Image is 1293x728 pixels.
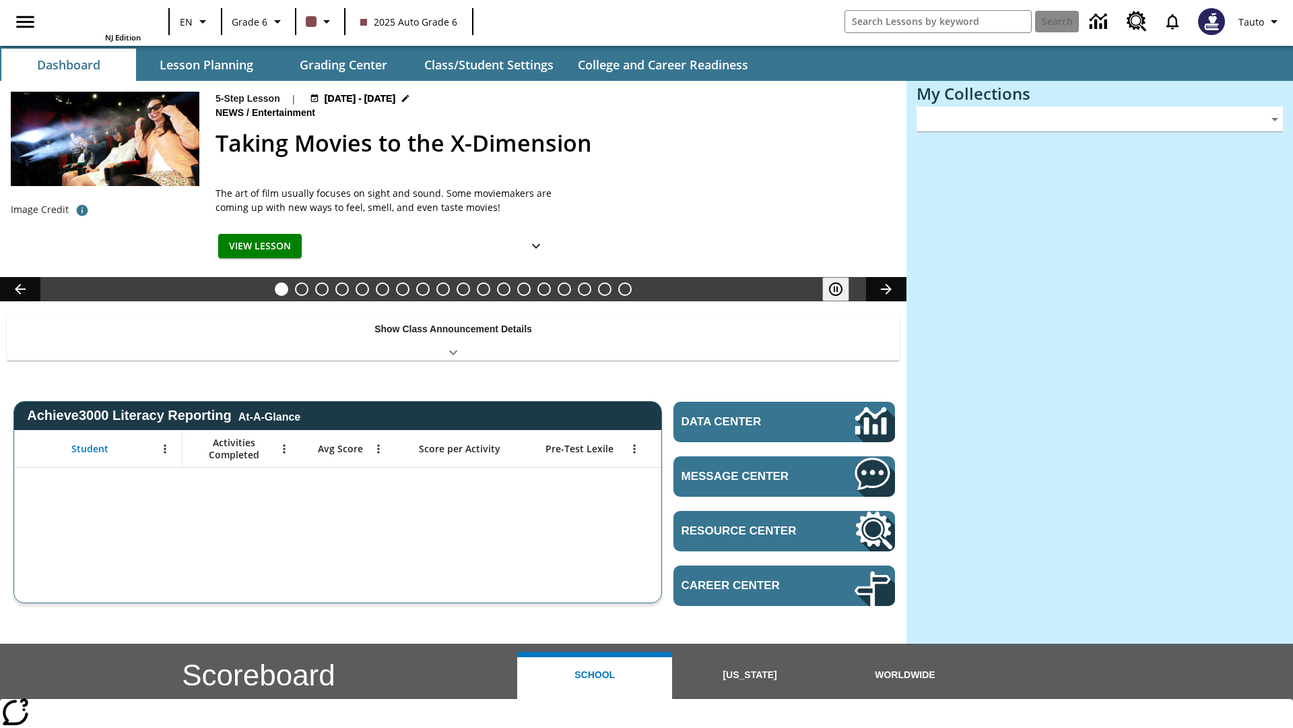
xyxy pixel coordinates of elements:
p: The art of film usually focuses on sight and sound. Some moviemakers are coming up with new ways ... [215,186,552,214]
span: 2025 Auto Grade 6 [360,15,457,29]
a: Data Center [673,402,895,442]
span: Entertainment [252,106,318,121]
img: Panel in front of the seats sprays water mist to the happy audience at a 4DX-equipped theater. [11,92,199,186]
button: Slide 10 The Invasion of the Free CD [457,282,470,296]
a: Resource Center, Will open in new tab [1119,3,1155,40]
div: Show Class Announcement Details [7,314,900,361]
span: Tauto [1238,15,1264,29]
button: Slide 17 Point of View [598,282,611,296]
button: [US_STATE] [672,652,827,699]
a: Home [53,5,141,32]
button: Slide 13 Career Lesson [517,282,531,296]
span: Pre-Test Lexile [545,443,614,455]
a: Career Center [673,566,895,606]
input: search field [845,11,1031,32]
div: At-A-Glance [238,408,300,423]
span: Message Center [682,470,814,483]
span: NJ Edition [105,32,141,42]
button: Grading Center [276,49,411,81]
button: Slide 4 Dirty Jobs Kids Had To Do [335,282,349,296]
button: Slide 3 Do You Want Fries With That? [315,282,329,296]
img: Avatar [1198,8,1225,35]
button: Dashboard [1,49,136,81]
button: Class color is dark brown. Change class color [300,9,340,34]
button: Slide 11 Mixed Practice: Citing Evidence [477,282,490,296]
button: Photo credit: Photo by The Asahi Shimbun via Getty Images [69,198,96,222]
button: Slide 16 Remembering Justice O'Connor [578,282,591,296]
p: Show Class Announcement Details [374,322,532,336]
a: Data Center [1082,3,1119,40]
button: Slide 15 Hooray for Constitution Day! [558,282,571,296]
button: Slide 2 All Aboard the Hyperloop? [295,282,308,296]
button: Slide 14 Cooking Up Native Traditions [537,282,551,296]
span: Achieve3000 Literacy Reporting [27,408,300,423]
span: Student [71,443,108,455]
button: Slide 9 Fashion Forward in Ancient Rome [436,282,450,296]
button: Profile/Settings [1233,9,1288,34]
button: Slide 7 Solar Power to the People [396,282,409,296]
button: Open Menu [368,439,389,459]
button: Aug 18 - Aug 24 Choose Dates [307,92,413,106]
span: EN [180,15,193,29]
span: Activities Completed [189,437,278,461]
button: Slide 12 Pre-release lesson [497,282,510,296]
p: Image Credit [11,203,69,216]
button: Lesson carousel, Next [866,277,906,301]
button: Open Menu [274,439,294,459]
span: Score per Activity [419,443,500,455]
button: View Lesson [218,234,302,259]
button: Slide 6 The Last Homesteaders [376,282,389,296]
button: Slide 1 Taking Movies to the X-Dimension [275,282,288,296]
button: Open Menu [624,439,644,459]
button: Show Details [523,234,550,259]
button: Slide 18 The Constitution's Balancing Act [618,282,632,296]
span: News [215,106,246,121]
div: Home [53,4,141,42]
button: Grade: Grade 6, Select a grade [226,9,291,34]
button: Lesson Planning [139,49,273,81]
button: Class/Student Settings [413,49,564,81]
a: Message Center [673,456,895,497]
span: Resource Center [682,524,814,538]
span: | [291,92,296,106]
button: Open side menu [5,2,45,42]
span: [DATE] - [DATE] [325,92,395,106]
a: Resource Center, Will open in new tab [673,511,895,551]
button: Slide 5 Cars of the Future? [356,282,369,296]
span: / [246,107,249,118]
button: Slide 8 Attack of the Terrifying Tomatoes [416,282,430,296]
button: College and Career Readiness [567,49,759,81]
button: Open Menu [155,439,175,459]
h3: My Collections [917,84,1283,103]
button: Select a new avatar [1190,4,1233,39]
button: Worldwide [828,652,983,699]
span: Avg Score [318,443,363,455]
span: Data Center [682,415,809,429]
div: Pause [822,277,863,301]
span: Grade 6 [232,15,267,29]
p: 5-Step Lesson [215,92,280,106]
a: Notifications [1155,4,1190,39]
button: School [517,652,672,699]
span: Career Center [682,579,814,593]
button: Pause [822,277,849,301]
h2: Taking Movies to the X-Dimension [215,126,890,160]
button: Language: EN, Select a language [174,9,217,34]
